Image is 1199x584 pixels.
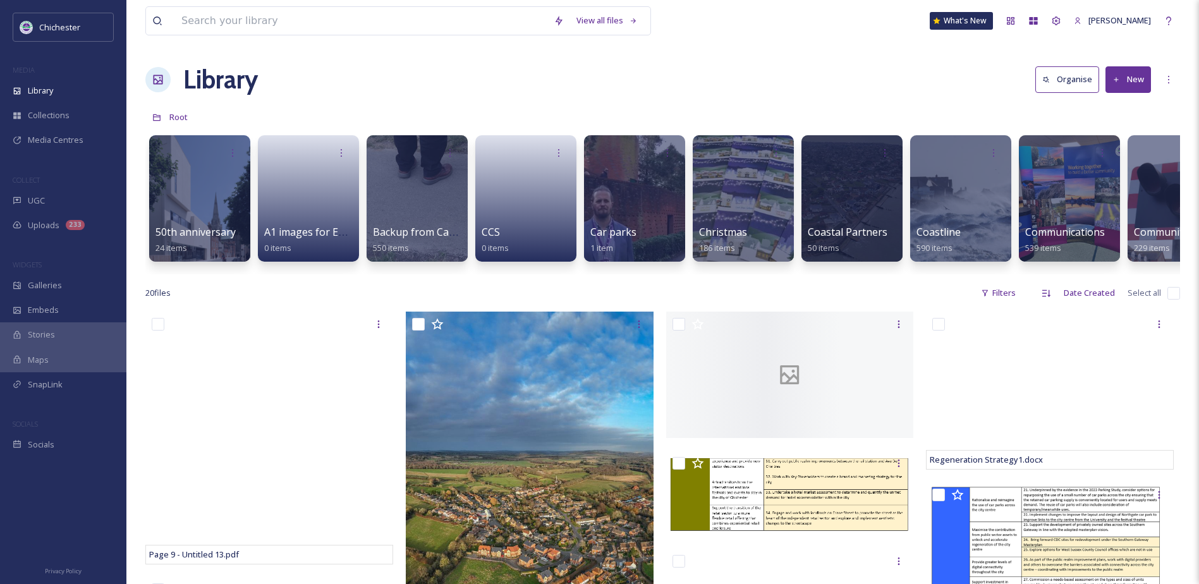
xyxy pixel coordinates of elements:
div: Filters [975,281,1022,305]
a: Communications539 items [1025,226,1105,253]
span: Select all [1128,287,1161,299]
span: 0 items [482,242,509,253]
span: UGC [28,195,45,207]
a: Library [183,61,258,99]
span: Library [28,85,53,97]
span: SOCIALS [13,419,38,429]
a: View all files [570,8,644,33]
iframe: msdoc-iframe [926,312,1174,470]
span: COLLECT [13,175,40,185]
span: 229 items [1134,242,1170,253]
span: Uploads [28,219,59,231]
a: Christmas186 items [699,226,747,253]
span: Stories [28,329,55,341]
div: Date Created [1057,281,1121,305]
span: MEDIA [13,65,35,75]
span: 24 items [155,242,187,253]
span: 186 items [699,242,735,253]
a: Coastline590 items [916,226,961,253]
a: Car parks1 item [590,226,636,253]
span: 590 items [916,242,953,253]
span: Page 9 - Untitled 13.pdf [149,549,239,560]
span: Coastal Partners [808,225,887,239]
span: Coastline [916,225,961,239]
input: Search your library [175,7,547,35]
span: Galleries [28,279,62,291]
span: Communications [1025,225,1105,239]
div: 233 [66,220,85,230]
a: Root [169,109,188,125]
span: 1 item [590,242,613,253]
span: 0 items [264,242,291,253]
a: A1 images for EPH walls0 items [264,226,378,253]
span: Socials [28,439,54,451]
span: [PERSON_NAME] [1088,15,1151,26]
button: Organise [1035,66,1099,92]
span: 539 items [1025,242,1061,253]
span: Regeneration Strategy1.docx [930,454,1043,465]
span: Christmas [699,225,747,239]
span: Car parks [590,225,636,239]
img: Regen 2.png [666,451,914,536]
span: 50 items [808,242,839,253]
a: Coastal Partners50 items [808,226,887,253]
span: SnapLink [28,379,63,391]
a: [PERSON_NAME] [1068,8,1157,33]
img: Logo_of_Chichester_District_Council.png [20,21,33,33]
a: Privacy Policy [45,563,82,578]
span: Communities [1134,225,1196,239]
span: Media Centres [28,134,83,146]
span: 550 items [373,242,409,253]
button: New [1105,66,1151,92]
span: Embeds [28,304,59,316]
span: Maps [28,354,49,366]
span: A1 images for EPH walls [264,225,378,239]
span: Backup from Camera [373,225,473,239]
a: Communities229 items [1134,226,1196,253]
a: What's New [930,12,993,30]
span: Chichester [39,21,80,33]
span: 50th anniversary [155,225,236,239]
span: WIDGETS [13,260,42,269]
span: CCS [482,225,500,239]
span: Collections [28,109,70,121]
a: Backup from Camera550 items [373,226,473,253]
a: 50th anniversary24 items [155,226,236,253]
a: CCS0 items [482,226,509,253]
span: 20 file s [145,287,171,299]
span: Root [169,111,188,123]
span: Privacy Policy [45,567,82,575]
